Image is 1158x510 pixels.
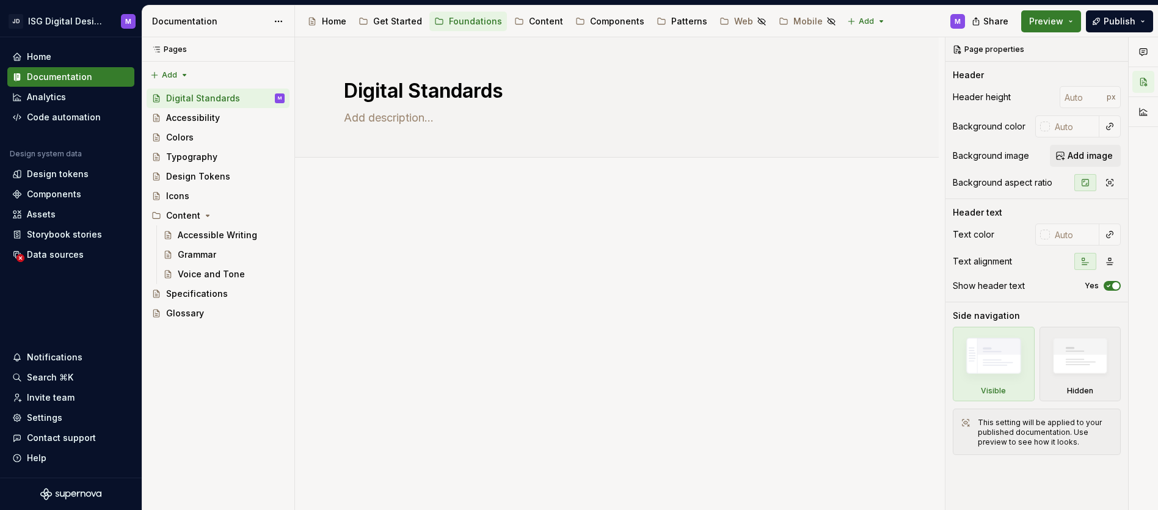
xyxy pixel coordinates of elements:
button: Help [7,448,134,468]
div: M [125,16,131,26]
div: ISG Digital Design System [28,15,106,27]
a: Patterns [652,12,712,31]
div: Background image [953,150,1029,162]
div: Content [147,206,289,225]
div: M [955,16,961,26]
button: Publish [1086,10,1153,32]
span: Add [162,70,177,80]
button: Notifications [7,348,134,367]
div: Search ⌘K [27,371,73,384]
div: Contact support [27,432,96,444]
div: Grammar [178,249,216,261]
div: M [278,92,282,104]
a: Invite team [7,388,134,407]
a: Get Started [354,12,427,31]
div: Web [734,15,753,27]
span: Preview [1029,15,1063,27]
div: Visible [953,327,1035,401]
a: Settings [7,408,134,428]
button: Contact support [7,428,134,448]
svg: Supernova Logo [40,488,101,500]
div: Hidden [1067,386,1093,396]
a: Code automation [7,107,134,127]
div: Text color [953,228,994,241]
div: Code automation [27,111,101,123]
a: Mobile [774,12,841,31]
div: Text alignment [953,255,1012,268]
div: Background color [953,120,1025,133]
div: Data sources [27,249,84,261]
div: Header [953,69,984,81]
a: Components [570,12,649,31]
div: Accessibility [166,112,220,124]
p: px [1107,92,1116,102]
input: Auto [1050,115,1099,137]
div: Components [590,15,644,27]
div: Icons [166,190,189,202]
a: Documentation [7,67,134,87]
div: Pages [147,45,187,54]
button: Preview [1021,10,1081,32]
div: Digital Standards [166,92,240,104]
div: Components [27,188,81,200]
div: Help [27,452,46,464]
div: Analytics [27,91,66,103]
a: Design Tokens [147,167,289,186]
a: Voice and Tone [158,264,289,284]
a: Content [509,12,568,31]
span: Publish [1104,15,1135,27]
a: Digital StandardsM [147,89,289,108]
div: Design system data [10,149,82,159]
a: Accessible Writing [158,225,289,245]
button: JDISG Digital Design SystemM [2,8,139,34]
div: Notifications [27,351,82,363]
a: Home [302,12,351,31]
div: Hidden [1040,327,1121,401]
div: Documentation [152,15,268,27]
input: Auto [1050,224,1099,246]
div: Page tree [147,89,289,323]
div: Get Started [373,15,422,27]
button: Share [966,10,1016,32]
div: Invite team [27,392,75,404]
div: Header height [953,91,1011,103]
button: Add [147,67,192,84]
div: Show header text [953,280,1025,292]
div: JD [9,14,23,29]
a: Grammar [158,245,289,264]
div: This setting will be applied to your published documentation. Use preview to see how it looks. [978,418,1113,447]
button: Search ⌘K [7,368,134,387]
div: Home [322,15,346,27]
a: Analytics [7,87,134,107]
div: Design tokens [27,168,89,180]
a: Web [715,12,771,31]
span: Add image [1068,150,1113,162]
input: Auto [1060,86,1107,108]
a: Colors [147,128,289,147]
div: Accessible Writing [178,229,257,241]
div: Home [27,51,51,63]
textarea: Digital Standards [341,76,887,106]
a: Data sources [7,245,134,264]
div: Header text [953,206,1002,219]
label: Yes [1085,281,1099,291]
a: Assets [7,205,134,224]
button: Add image [1050,145,1121,167]
div: Storybook stories [27,228,102,241]
a: Home [7,47,134,67]
div: Foundations [449,15,502,27]
a: Typography [147,147,289,167]
button: Add [843,13,889,30]
a: Accessibility [147,108,289,128]
a: Foundations [429,12,507,31]
div: Assets [27,208,56,220]
a: Design tokens [7,164,134,184]
div: Content [166,209,200,222]
a: Storybook stories [7,225,134,244]
div: Settings [27,412,62,424]
div: Documentation [27,71,92,83]
span: Share [983,15,1008,27]
div: Voice and Tone [178,268,245,280]
div: Typography [166,151,217,163]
